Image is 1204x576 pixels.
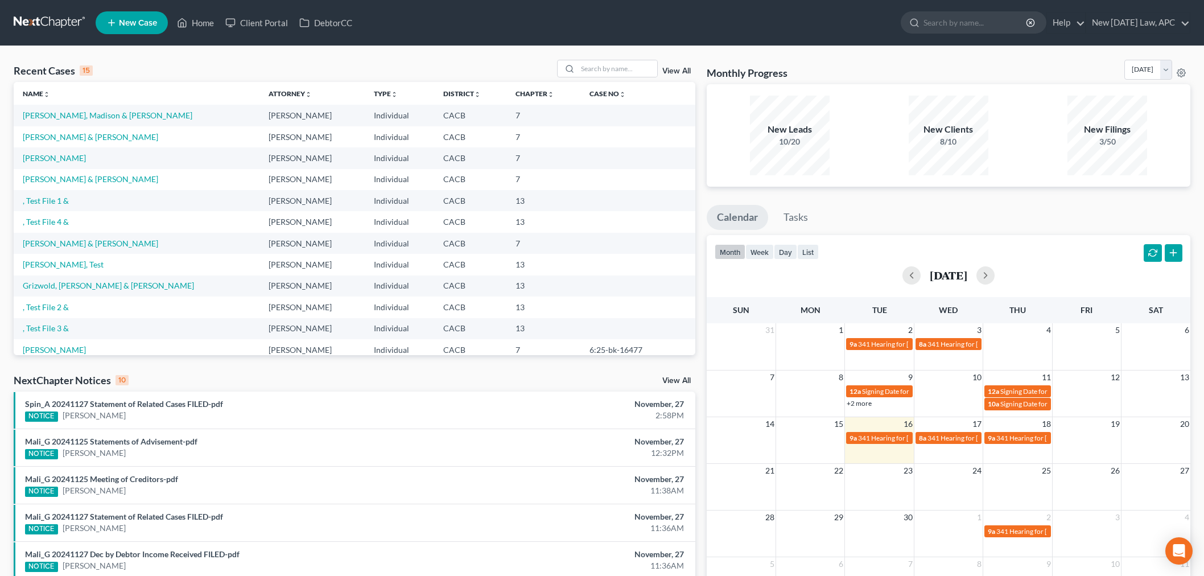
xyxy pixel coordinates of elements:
[434,147,506,168] td: CACB
[797,244,819,260] button: list
[472,398,684,410] div: November, 27
[23,153,86,163] a: [PERSON_NAME]
[1110,417,1121,431] span: 19
[25,487,58,497] div: NOTICE
[764,417,776,431] span: 14
[506,105,580,126] td: 7
[63,410,126,421] a: [PERSON_NAME]
[80,65,93,76] div: 15
[472,410,684,421] div: 2:58PM
[838,557,844,571] span: 6
[872,305,887,315] span: Tue
[907,557,914,571] span: 7
[23,174,158,184] a: [PERSON_NAME] & [PERSON_NAME]
[1110,464,1121,478] span: 26
[1081,305,1092,315] span: Fri
[25,449,58,459] div: NOTICE
[472,474,684,485] div: November, 27
[269,89,312,98] a: Attorneyunfold_more
[63,522,126,534] a: [PERSON_NAME]
[838,371,844,384] span: 8
[1045,511,1052,524] span: 2
[1045,557,1052,571] span: 9
[988,434,995,442] span: 9a
[443,89,481,98] a: Districtunfold_more
[25,512,223,521] a: Mali_G 20241127 Statement of Related Cases FILED-pdf
[988,387,999,396] span: 12a
[1114,511,1121,524] span: 3
[506,275,580,297] td: 13
[43,91,50,98] i: unfold_more
[25,437,197,446] a: Mali_G 20241125 Statements of Advisement-pdf
[365,254,434,275] td: Individual
[750,136,830,147] div: 10/20
[23,132,158,142] a: [PERSON_NAME] & [PERSON_NAME]
[619,91,626,98] i: unfold_more
[365,233,434,254] td: Individual
[902,417,914,431] span: 16
[506,339,580,360] td: 7
[472,485,684,496] div: 11:38AM
[365,211,434,232] td: Individual
[365,275,434,297] td: Individual
[589,89,626,98] a: Case Nounfold_more
[1165,537,1193,565] div: Open Intercom Messenger
[1047,13,1085,33] a: Help
[259,275,365,297] td: [PERSON_NAME]
[23,89,50,98] a: Nameunfold_more
[1184,511,1190,524] span: 4
[707,66,787,80] h3: Monthly Progress
[1184,323,1190,337] span: 6
[171,13,220,33] a: Home
[1041,371,1052,384] span: 11
[365,339,434,360] td: Individual
[833,511,844,524] span: 29
[472,436,684,447] div: November, 27
[750,123,830,136] div: New Leads
[764,511,776,524] span: 28
[434,233,506,254] td: CACB
[733,305,749,315] span: Sun
[25,562,58,572] div: NOTICE
[434,190,506,211] td: CACB
[23,238,158,248] a: [PERSON_NAME] & [PERSON_NAME]
[773,205,818,230] a: Tasks
[506,147,580,168] td: 7
[23,196,69,205] a: , Test File 1 &
[801,305,820,315] span: Mon
[847,399,872,408] a: +2 more
[1067,136,1147,147] div: 3/50
[259,169,365,190] td: [PERSON_NAME]
[434,275,506,297] td: CACB
[930,269,967,281] h2: [DATE]
[858,340,960,348] span: 341 Hearing for [PERSON_NAME]
[923,12,1028,33] input: Search by name...
[909,123,988,136] div: New Clients
[25,524,58,534] div: NOTICE
[578,60,657,77] input: Search by name...
[909,136,988,147] div: 8/10
[838,323,844,337] span: 1
[1000,387,1102,396] span: Signing Date for [PERSON_NAME]
[472,549,684,560] div: November, 27
[474,91,481,98] i: unfold_more
[662,377,691,385] a: View All
[506,318,580,339] td: 13
[971,464,983,478] span: 24
[506,126,580,147] td: 7
[259,318,365,339] td: [PERSON_NAME]
[1045,323,1052,337] span: 4
[63,447,126,459] a: [PERSON_NAME]
[259,339,365,360] td: [PERSON_NAME]
[434,339,506,360] td: CACB
[23,281,194,290] a: Grizwold, [PERSON_NAME] & [PERSON_NAME]
[1041,417,1052,431] span: 18
[976,511,983,524] span: 1
[988,527,995,536] span: 9a
[996,527,1098,536] span: 341 Hearing for [PERSON_NAME]
[902,464,914,478] span: 23
[434,297,506,318] td: CACB
[707,205,768,230] a: Calendar
[907,371,914,384] span: 9
[1114,323,1121,337] span: 5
